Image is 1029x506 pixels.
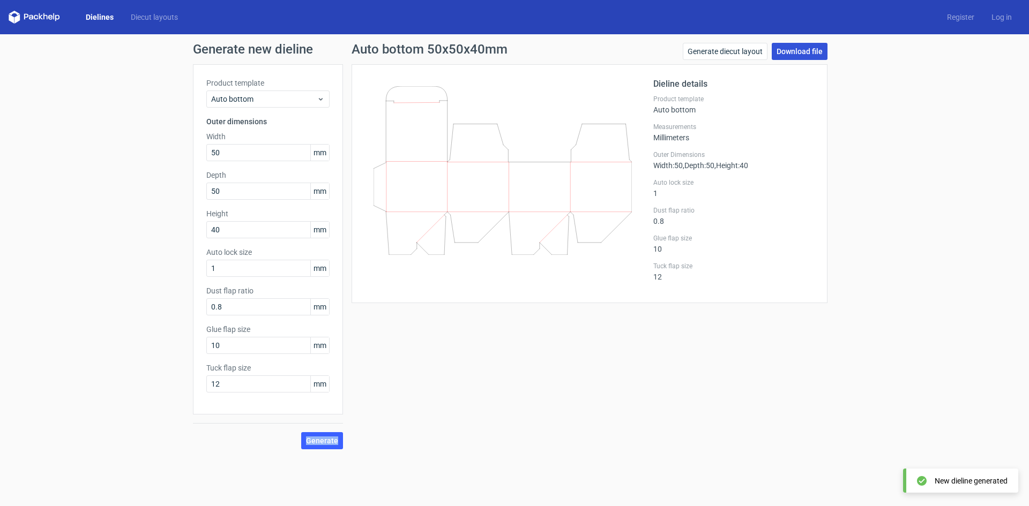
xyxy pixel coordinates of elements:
[653,123,814,142] div: Millimeters
[938,12,983,22] a: Register
[653,206,814,225] div: 0.8
[653,95,814,103] label: Product template
[206,170,330,180] label: Depth
[310,299,329,315] span: mm
[122,12,187,22] a: Diecut layouts
[772,43,827,60] a: Download file
[653,161,683,170] span: Width : 50
[983,12,1020,22] a: Log in
[653,206,814,215] label: Dust flap ratio
[653,78,814,90] h2: Dieline details
[310,183,329,199] span: mm
[683,43,767,60] a: Generate diecut layout
[206,78,330,88] label: Product template
[301,432,343,449] button: Generate
[683,161,714,170] span: , Depth : 50
[653,178,814,187] label: Auto lock size
[310,337,329,353] span: mm
[206,116,330,127] h3: Outer dimensions
[206,208,330,219] label: Height
[653,178,814,198] div: 1
[310,260,329,276] span: mm
[653,234,814,253] div: 10
[206,247,330,258] label: Auto lock size
[211,94,317,104] span: Auto bottom
[653,234,814,243] label: Glue flap size
[653,95,814,114] div: Auto bottom
[935,475,1008,486] div: New dieline generated
[653,262,814,281] div: 12
[310,376,329,392] span: mm
[306,437,338,444] span: Generate
[77,12,122,22] a: Dielines
[206,285,330,296] label: Dust flap ratio
[310,145,329,161] span: mm
[714,161,748,170] span: , Height : 40
[206,131,330,142] label: Width
[352,43,508,56] h1: Auto bottom 50x50x40mm
[206,324,330,335] label: Glue flap size
[206,362,330,373] label: Tuck flap size
[310,222,329,238] span: mm
[653,262,814,270] label: Tuck flap size
[653,150,814,159] label: Outer Dimensions
[193,43,836,56] h1: Generate new dieline
[653,123,814,131] label: Measurements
